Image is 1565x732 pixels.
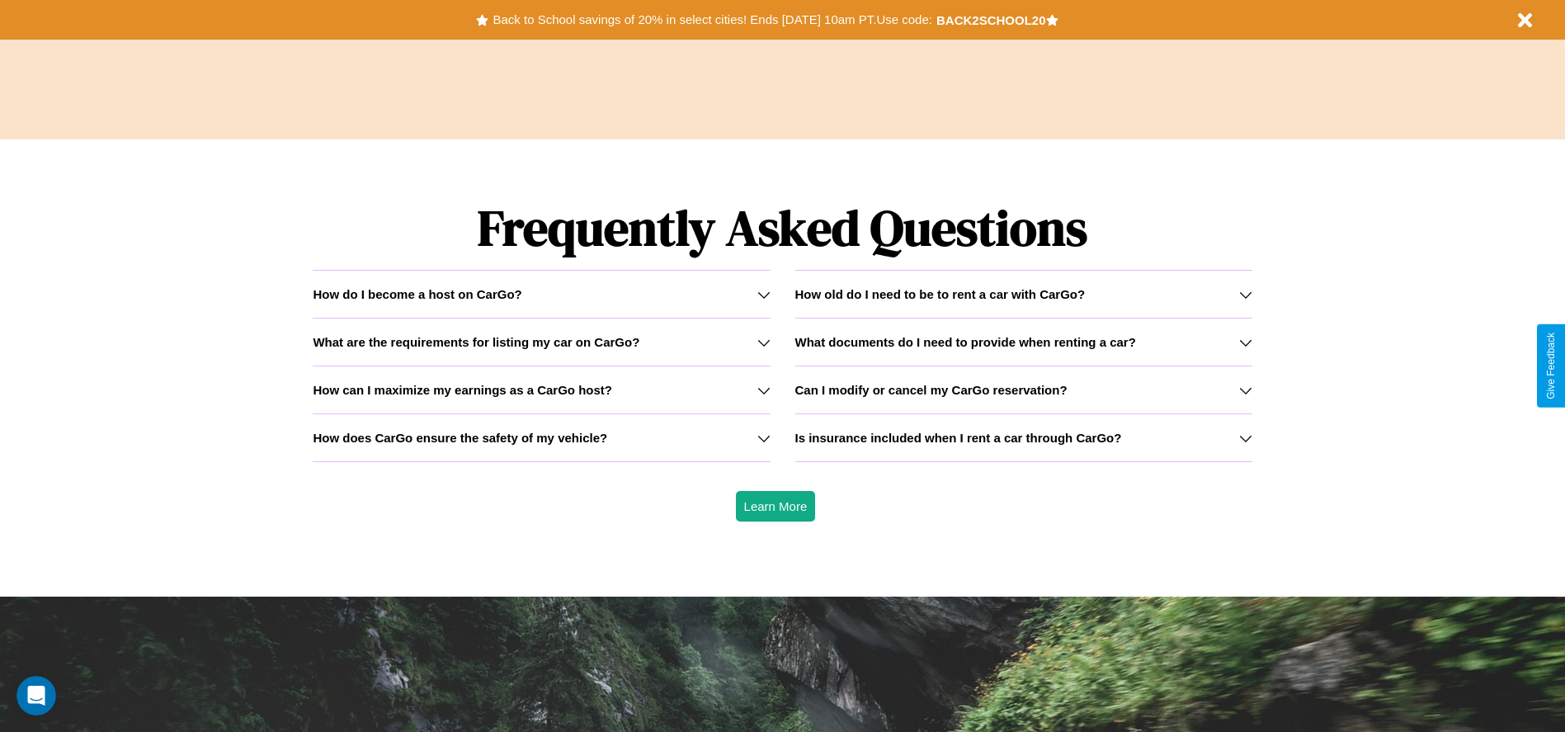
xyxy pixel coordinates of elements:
[1545,333,1557,399] div: Give Feedback
[488,8,936,31] button: Back to School savings of 20% in select cities! Ends [DATE] 10am PT.Use code:
[795,431,1122,445] h3: Is insurance included when I rent a car through CarGo?
[16,676,56,715] iframe: Intercom live chat
[795,383,1068,397] h3: Can I modify or cancel my CarGo reservation?
[795,335,1136,349] h3: What documents do I need to provide when renting a car?
[313,431,607,445] h3: How does CarGo ensure the safety of my vehicle?
[736,491,816,522] button: Learn More
[313,383,612,397] h3: How can I maximize my earnings as a CarGo host?
[313,186,1252,270] h1: Frequently Asked Questions
[313,287,521,301] h3: How do I become a host on CarGo?
[795,287,1086,301] h3: How old do I need to be to rent a car with CarGo?
[313,335,639,349] h3: What are the requirements for listing my car on CarGo?
[936,13,1046,27] b: BACK2SCHOOL20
